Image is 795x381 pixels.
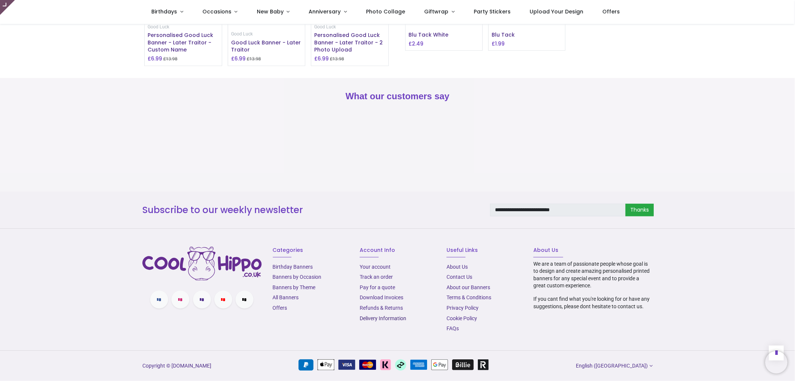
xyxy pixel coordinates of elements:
[257,8,284,15] span: New Baby
[231,39,301,54] a: Good Luck Banner - Later Traitor
[478,359,489,370] img: Revolut Pay
[163,56,177,62] small: £
[530,8,583,15] span: Upload Your Design
[412,40,423,47] span: 2.49
[314,32,385,54] h6: Personalised Good Luck Banner - Later Traitor - 2 Photo Upload
[332,56,344,62] span: 13.98
[447,284,490,290] a: About our Banners
[234,55,246,62] span: 6.99
[447,305,479,311] a: Privacy Policy
[765,351,788,374] iframe: Brevo live chat
[247,56,261,62] small: £
[148,31,213,53] a: Personalised Good Luck Banner - Later Traitor - Custom Name
[410,360,427,370] img: American Express
[151,55,162,62] span: 6.99
[318,55,329,62] span: 6.99
[447,274,472,280] a: Contact Us
[447,264,468,270] a: About Us​
[148,24,169,29] small: Good Luck
[166,56,177,62] span: 13.98
[495,40,505,47] span: 1.99
[447,315,477,321] a: Cookie Policy
[273,247,348,254] h6: Categories
[309,8,341,15] span: Anniversary
[148,32,219,54] h6: Personalised Good Luck Banner - Later Traitor - Custom Name
[625,204,654,216] a: Thanks
[492,40,505,47] h6: £
[431,359,448,370] img: Google Pay
[273,305,287,311] a: Offers
[314,31,383,53] a: Personalised Good Luck Banner - Later Traitor - 2 Photo Upload
[148,55,162,62] h6: £
[533,247,653,254] h6: About Us
[148,24,169,29] a: Good Luck
[366,8,405,15] span: Photo Collage
[447,325,459,331] a: FAQs
[424,8,448,15] span: Giftwrap
[249,56,261,62] span: 13.98
[452,359,474,370] img: Billie
[338,360,355,370] img: VISA
[492,31,515,38] a: Blu Tack
[142,363,211,369] a: Copyright © [DOMAIN_NAME]
[447,247,522,254] h6: Useful Links
[603,8,620,15] span: Offers
[273,264,313,270] a: Birthday Banners
[360,264,391,270] a: Your account
[142,204,479,216] h3: Subscribe to our weekly newsletter
[202,8,231,15] span: Occasions
[142,90,653,103] h2: What our customers say
[314,55,329,62] h6: £
[151,8,177,15] span: Birthdays
[408,40,423,47] h6: £
[231,39,302,54] h6: Good Luck Banner - Later Traitor
[360,294,403,300] a: Download Invoices
[273,274,322,280] a: Banners by Occasion
[330,56,344,62] small: £
[314,24,336,29] small: Good Luck
[533,296,653,310] p: If you cant find what you're looking for or have any suggestions, please dont hesitate to contact...
[359,360,376,370] img: MasterCard
[408,31,448,38] a: Blu Tack White
[576,362,653,370] a: English ([GEOGRAPHIC_DATA])
[314,24,336,29] a: Good Luck
[360,284,395,290] a: Pay for a quote
[408,31,479,39] h6: Blu Tack White
[360,247,435,254] h6: Account Info
[360,315,406,321] a: Delivery Information
[492,31,562,39] h6: Blu Tack
[395,359,406,371] img: Afterpay Clearpay
[231,31,253,37] a: Good Luck
[474,8,511,15] span: Party Stickers
[318,359,334,370] img: Apple Pay
[231,55,246,62] h6: £
[360,305,403,311] a: Refunds & Returns
[299,359,313,371] img: PayPal
[273,294,299,300] a: All Banners
[447,294,491,300] a: Terms & Conditions
[273,284,316,290] a: Banners by Theme
[360,274,393,280] a: Track an order
[380,359,391,370] img: Klarna
[533,260,653,290] p: We are a team of passionate people whose goal is to design and create amazing personalised printe...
